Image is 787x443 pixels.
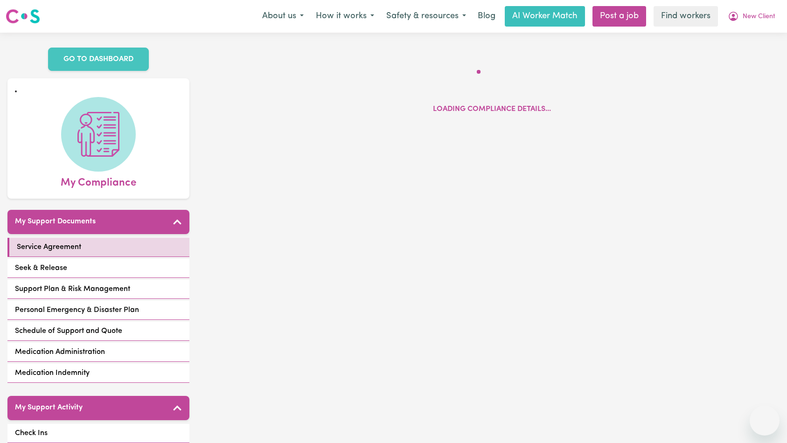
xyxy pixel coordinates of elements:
button: How it works [310,7,380,26]
a: Medication Administration [7,343,189,362]
span: My Compliance [61,172,136,191]
button: My Account [722,7,781,26]
a: GO TO DASHBOARD [48,48,149,71]
a: Check Ins [7,424,189,443]
p: Loading compliance details... [433,104,551,115]
a: Find workers [654,6,718,27]
button: My Support Documents [7,210,189,234]
span: New Client [743,12,775,22]
a: Schedule of Support and Quote [7,322,189,341]
h5: My Support Documents [15,217,96,226]
span: Medication Administration [15,346,105,358]
a: My Compliance [15,97,182,191]
a: Careseekers logo [6,6,40,27]
h5: My Support Activity [15,403,83,412]
span: Seek & Release [15,263,67,274]
button: About us [256,7,310,26]
span: Check Ins [15,428,48,439]
a: Support Plan & Risk Management [7,280,189,299]
span: Personal Emergency & Disaster Plan [15,305,139,316]
button: My Support Activity [7,396,189,420]
a: AI Worker Match [505,6,585,27]
iframe: Button to launch messaging window [750,406,780,436]
a: Personal Emergency & Disaster Plan [7,301,189,320]
span: Service Agreement [17,242,81,253]
a: Post a job [592,6,646,27]
a: Medication Indemnity [7,364,189,383]
a: Service Agreement [7,238,189,257]
a: Blog [472,6,501,27]
img: Careseekers logo [6,8,40,25]
span: Schedule of Support and Quote [15,325,122,337]
span: Medication Indemnity [15,367,90,379]
span: Support Plan & Risk Management [15,284,130,295]
a: Seek & Release [7,259,189,278]
button: Safety & resources [380,7,472,26]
